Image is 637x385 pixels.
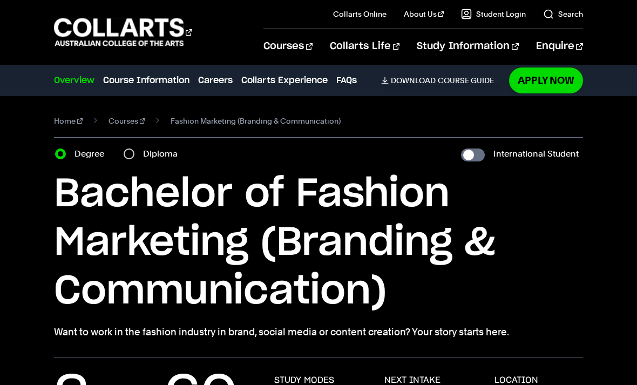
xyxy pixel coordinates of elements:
[54,170,582,316] h1: Bachelor of Fashion Marketing (Branding & Communication)
[54,74,94,87] a: Overview
[509,67,583,93] a: Apply Now
[109,113,145,129] a: Courses
[54,113,83,129] a: Home
[536,29,583,64] a: Enquire
[74,146,111,161] label: Degree
[54,17,192,48] div: Go to homepage
[171,113,341,129] span: Fashion Marketing (Branding & Communication)
[143,146,184,161] label: Diploma
[543,9,583,19] a: Search
[333,9,387,19] a: Collarts Online
[263,29,313,64] a: Courses
[336,74,357,87] a: FAQs
[404,9,444,19] a: About Us
[198,74,233,87] a: Careers
[417,29,518,64] a: Study Information
[493,146,579,161] label: International Student
[461,9,526,19] a: Student Login
[330,29,399,64] a: Collarts Life
[391,76,436,85] span: Download
[103,74,189,87] a: Course Information
[54,325,582,340] p: Want to work in the fashion industry in brand, social media or content creation? Your story start...
[381,76,503,85] a: DownloadCourse Guide
[241,74,328,87] a: Collarts Experience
